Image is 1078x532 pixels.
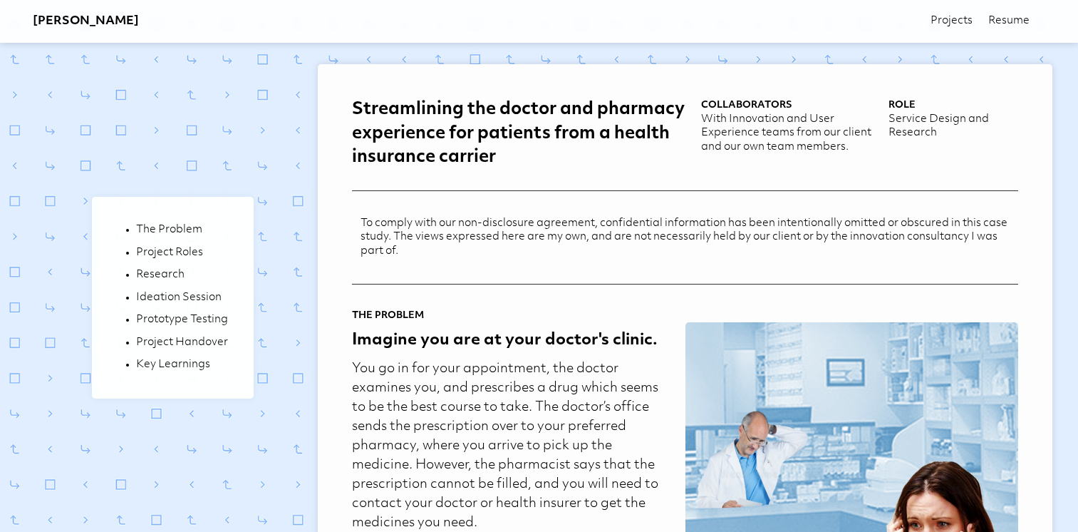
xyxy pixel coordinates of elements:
[888,101,916,110] span: Role
[701,98,874,170] div: With Innovation and User Experience teams from our client and our own team members.
[136,313,228,327] a: Prototype Testing
[136,268,228,282] a: Research
[931,14,973,29] a: Projects
[352,208,1018,285] div: To comply with our non-disclosure agreement, confidential information has been intentionally omit...
[33,13,139,30] a: [PERSON_NAME]
[136,246,228,260] a: Project Roles
[701,101,792,110] span: Collaborators
[136,358,228,372] a: Key Learnings
[988,14,1030,29] a: Resume
[888,98,1018,170] div: Service Design and Research
[136,223,228,237] a: The Problem
[352,331,659,352] div: Imagine you are at your doctor's clinic.
[352,310,1018,322] div: The Problem
[136,336,228,350] a: Project Handover
[352,98,685,170] h2: Streamlining the doctor and pharmacy experience for patients from a health insurance carrier
[136,291,228,305] a: Ideation Session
